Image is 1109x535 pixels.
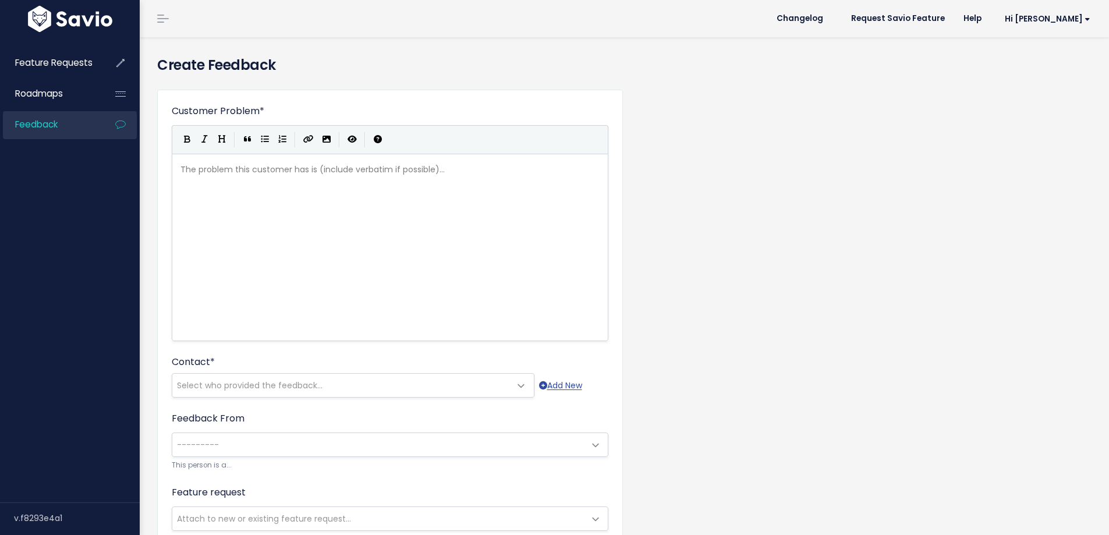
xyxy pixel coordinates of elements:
button: Bold [178,131,196,148]
a: Feedback [3,111,97,138]
button: Generic List [256,131,274,148]
button: Italic [196,131,213,148]
a: Roadmaps [3,80,97,107]
span: Roadmaps [15,87,63,100]
div: v.f8293e4a1 [14,503,140,533]
label: Contact [172,355,215,369]
span: Feature Requests [15,56,93,69]
i: | [295,132,296,147]
a: Feature Requests [3,49,97,76]
a: Help [954,10,991,27]
span: Feedback [15,118,58,130]
button: Create Link [299,131,318,148]
a: Add New [539,378,582,393]
button: Quote [239,131,256,148]
span: Hi [PERSON_NAME] [1005,15,1090,23]
label: Feature request [172,486,246,499]
small: This person is a... [172,459,608,472]
button: Heading [213,131,231,148]
span: --------- [177,439,219,451]
button: Import an image [318,131,335,148]
span: Attach to new or existing feature request... [177,513,351,525]
i: | [234,132,235,147]
button: Numbered List [274,131,291,148]
img: logo-white.9d6f32f41409.svg [25,6,115,32]
span: Changelog [777,15,823,23]
a: Hi [PERSON_NAME] [991,10,1100,28]
i: | [364,132,366,147]
label: Feedback From [172,412,245,426]
button: Toggle Preview [343,131,361,148]
span: Select who provided the feedback... [177,380,323,391]
a: Request Savio Feature [842,10,954,27]
i: | [339,132,340,147]
h4: Create Feedback [157,55,1092,76]
button: Markdown Guide [369,131,387,148]
label: Customer Problem [172,104,264,118]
